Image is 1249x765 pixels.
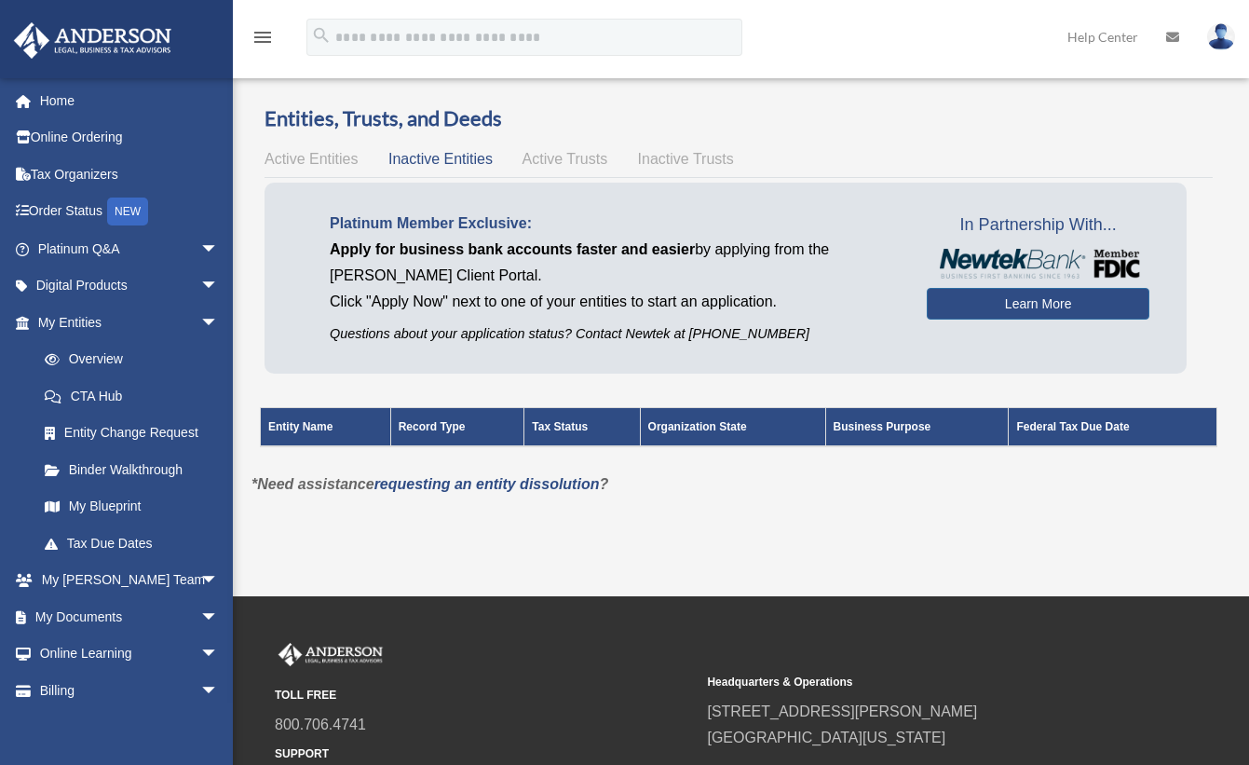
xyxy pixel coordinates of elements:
th: Tax Status [524,408,640,447]
img: NewtekBankLogoSM.png [936,249,1140,279]
span: arrow_drop_down [200,230,238,268]
th: Organization State [640,408,825,447]
h3: Entities, Trusts, and Deeds [265,104,1213,133]
p: Platinum Member Exclusive: [330,211,899,237]
a: menu [251,33,274,48]
a: Platinum Q&Aarrow_drop_down [13,230,247,267]
span: arrow_drop_down [200,672,238,710]
p: by applying from the [PERSON_NAME] Client Portal. [330,237,899,289]
small: SUPPORT [275,745,694,764]
img: Anderson Advisors Platinum Portal [275,643,387,667]
a: Billingarrow_drop_down [13,672,247,709]
a: Overview [26,341,228,378]
span: Inactive Trusts [638,151,734,167]
span: arrow_drop_down [200,598,238,636]
small: TOLL FREE [275,686,694,705]
th: Federal Tax Due Date [1009,408,1217,447]
a: [GEOGRAPHIC_DATA][US_STATE] [707,730,945,745]
a: Online Ordering [13,119,247,157]
span: arrow_drop_down [200,562,238,600]
a: 800.706.4741 [275,717,366,732]
span: In Partnership With... [927,211,1149,240]
a: Tax Organizers [13,156,247,193]
th: Business Purpose [825,408,1009,447]
th: Entity Name [261,408,391,447]
a: Binder Walkthrough [26,451,238,488]
a: Digital Productsarrow_drop_down [13,267,247,305]
a: Learn More [927,288,1149,320]
a: CTA Hub [26,377,238,415]
small: Headquarters & Operations [707,673,1126,692]
a: My [PERSON_NAME] Teamarrow_drop_down [13,562,247,599]
em: *Need assistance ? [251,476,608,492]
img: User Pic [1207,23,1235,50]
a: requesting an entity dissolution [374,476,600,492]
p: Questions about your application status? Contact Newtek at [PHONE_NUMBER] [330,322,899,346]
span: arrow_drop_down [200,267,238,306]
a: Entity Change Request [26,415,238,452]
span: Apply for business bank accounts faster and easier [330,241,695,257]
a: Online Learningarrow_drop_down [13,635,247,673]
a: My Documentsarrow_drop_down [13,598,247,635]
a: Order StatusNEW [13,193,247,231]
span: Active Entities [265,151,358,167]
span: arrow_drop_down [200,635,238,674]
a: My Entitiesarrow_drop_down [13,304,238,341]
p: Click "Apply Now" next to one of your entities to start an application. [330,289,899,315]
a: Home [13,82,247,119]
i: search [311,25,332,46]
a: [STREET_ADDRESS][PERSON_NAME] [707,704,977,719]
a: My Blueprint [26,488,238,526]
th: Record Type [390,408,524,447]
img: Anderson Advisors Platinum Portal [8,22,177,59]
a: Tax Due Dates [26,525,238,562]
div: NEW [107,198,148,225]
span: Active Trusts [523,151,608,167]
span: arrow_drop_down [200,304,238,342]
span: Inactive Entities [388,151,493,167]
i: menu [251,26,274,48]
